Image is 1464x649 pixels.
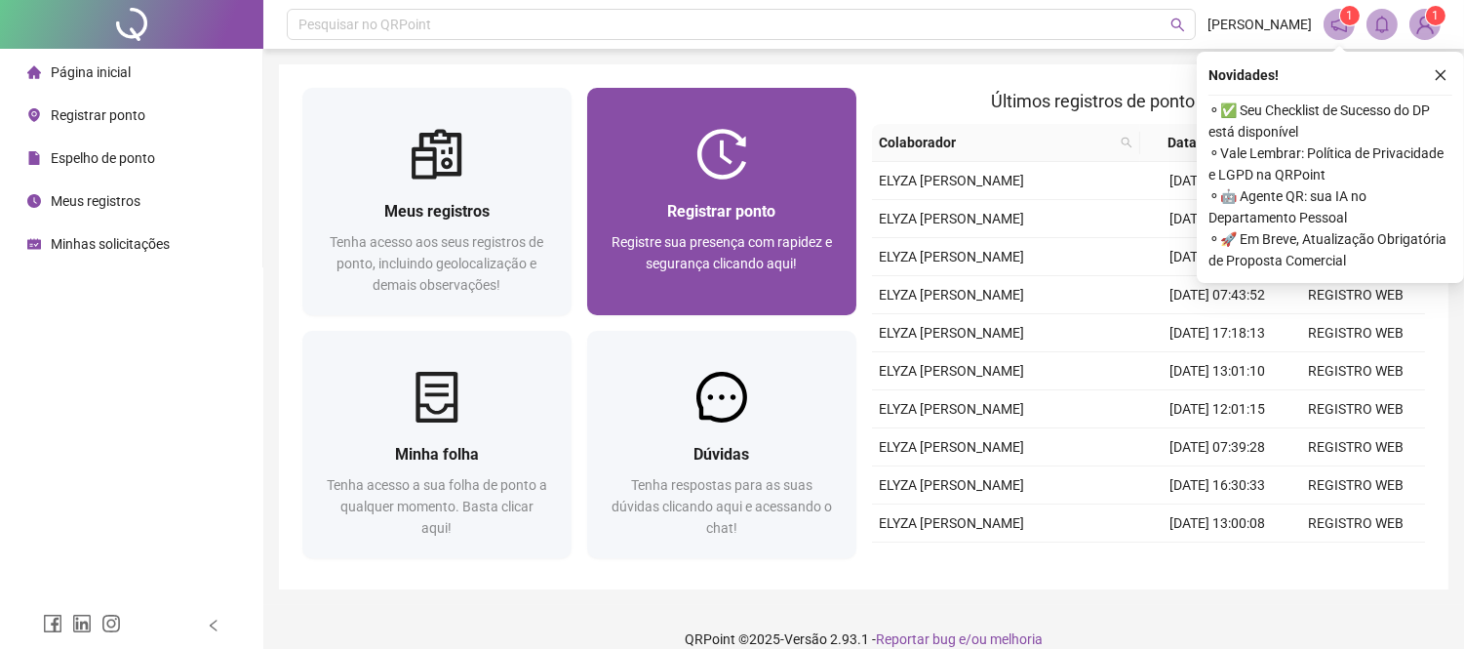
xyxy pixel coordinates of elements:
span: Registre sua presença com rapidez e segurança clicando aqui! [612,234,832,271]
td: REGISTRO WEB [1286,543,1425,581]
span: ELYZA [PERSON_NAME] [880,477,1025,493]
span: Tenha acesso aos seus registros de ponto, incluindo geolocalização e demais observações! [330,234,543,293]
td: [DATE] 12:01:15 [1148,390,1286,428]
span: Data/Hora [1148,132,1251,153]
td: [DATE] 13:00:08 [1148,505,1286,543]
span: Meus registros [384,202,490,221]
span: ⚬ Vale Lembrar: Política de Privacidade e LGPD na QRPoint [1208,142,1452,185]
span: ELYZA [PERSON_NAME] [880,325,1025,341]
span: Registrar ponto [51,107,145,123]
td: REGISTRO WEB [1286,390,1425,428]
span: ELYZA [PERSON_NAME] [880,515,1025,531]
span: ⚬ ✅ Seu Checklist de Sucesso do DP está disponível [1208,100,1452,142]
span: home [27,65,41,79]
td: [DATE] 07:43:52 [1148,276,1286,314]
span: Registrar ponto [667,202,775,221]
td: REGISTRO WEB [1286,428,1425,466]
span: Versão [784,631,827,647]
span: search [1117,128,1136,157]
sup: 1 [1340,6,1360,25]
span: notification [1330,16,1348,33]
td: [DATE] 07:39:28 [1148,428,1286,466]
td: REGISTRO WEB [1286,314,1425,352]
span: Minha folha [395,445,479,464]
span: Tenha acesso a sua folha de ponto a qualquer momento. Basta clicar aqui! [327,477,547,536]
span: ELYZA [PERSON_NAME] [880,363,1025,379]
a: Meus registrosTenha acesso aos seus registros de ponto, incluindo geolocalização e demais observa... [302,88,572,315]
td: REGISTRO WEB [1286,352,1425,390]
span: Meus registros [51,193,140,209]
span: Espelho de ponto [51,150,155,166]
span: facebook [43,614,62,633]
span: close [1434,68,1447,82]
span: Novidades ! [1208,64,1279,86]
span: ELYZA [PERSON_NAME] [880,439,1025,455]
span: schedule [27,237,41,251]
td: REGISTRO WEB [1286,276,1425,314]
td: [DATE] 17:47:02 [1148,162,1286,200]
span: 1 [1347,9,1354,22]
span: ⚬ 🤖 Agente QR: sua IA no Departamento Pessoal [1208,185,1452,228]
span: left [207,619,220,632]
td: REGISTRO WEB [1286,505,1425,543]
td: [DATE] 12:05:19 [1148,238,1286,276]
td: [DATE] 16:30:33 [1148,466,1286,505]
th: Data/Hora [1140,124,1275,162]
td: [DATE] 17:18:13 [1148,314,1286,352]
span: Reportar bug e/ou melhoria [876,631,1043,647]
td: REGISTRO WEB [1286,466,1425,505]
a: Registrar pontoRegistre sua presença com rapidez e segurança clicando aqui! [587,88,856,315]
span: ⚬ 🚀 Em Breve, Atualização Obrigatória de Proposta Comercial [1208,228,1452,271]
span: ELYZA [PERSON_NAME] [880,287,1025,303]
span: Página inicial [51,64,131,80]
span: linkedin [72,614,92,633]
span: search [1170,18,1185,32]
span: file [27,151,41,165]
span: Tenha respostas para as suas dúvidas clicando aqui e acessando o chat! [612,477,832,536]
span: Últimos registros de ponto sincronizados [991,91,1306,111]
sup: Atualize o seu contato no menu Meus Dados [1426,6,1445,25]
span: instagram [101,614,121,633]
a: Minha folhaTenha acesso a sua folha de ponto a qualquer momento. Basta clicar aqui! [302,331,572,558]
td: [DATE] 13:05:04 [1148,200,1286,238]
td: [DATE] 13:01:10 [1148,352,1286,390]
span: ELYZA [PERSON_NAME] [880,249,1025,264]
span: environment [27,108,41,122]
a: DúvidasTenha respostas para as suas dúvidas clicando aqui e acessando o chat! [587,331,856,558]
span: bell [1373,16,1391,33]
span: search [1121,137,1132,148]
span: clock-circle [27,194,41,208]
span: 1 [1433,9,1440,22]
span: Colaborador [880,132,1113,153]
img: 88946 [1410,10,1440,39]
span: ELYZA [PERSON_NAME] [880,211,1025,226]
span: ELYZA [PERSON_NAME] [880,173,1025,188]
span: Minhas solicitações [51,236,170,252]
span: ELYZA [PERSON_NAME] [880,401,1025,417]
td: [DATE] 12:00:41 [1148,543,1286,581]
span: Dúvidas [693,445,749,464]
span: [PERSON_NAME] [1207,14,1312,35]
